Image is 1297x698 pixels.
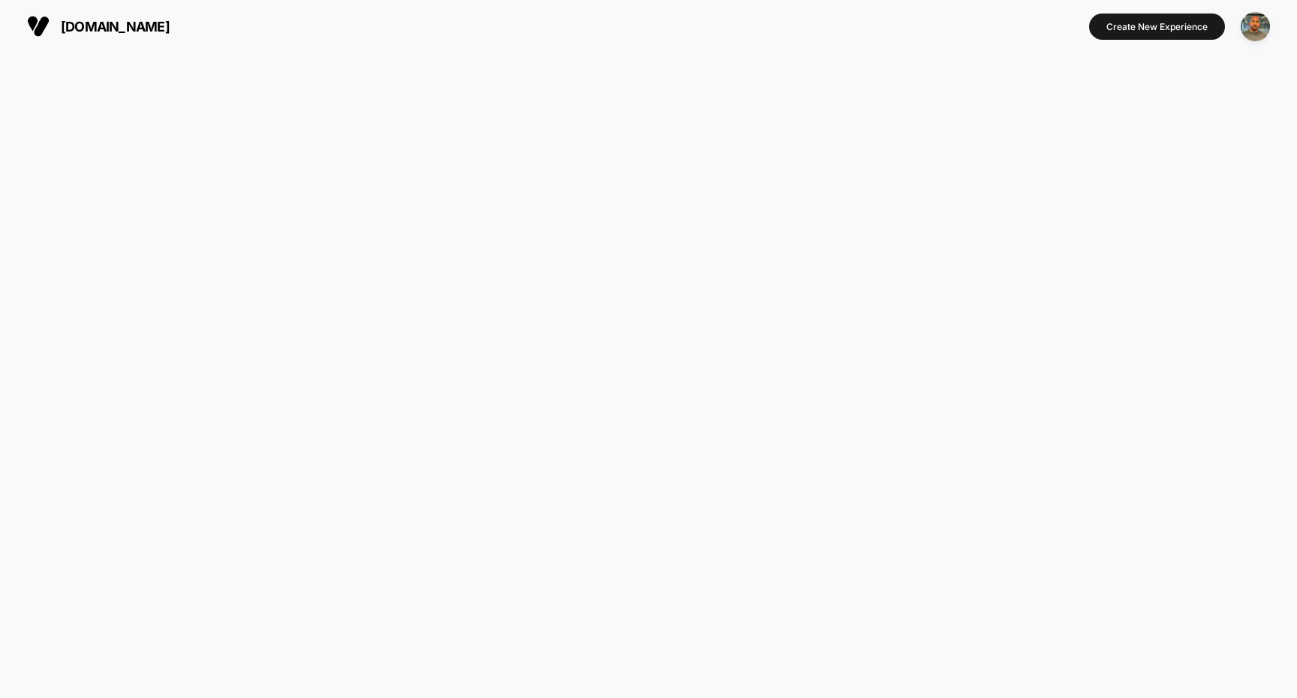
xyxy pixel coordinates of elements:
button: ppic [1236,11,1274,42]
button: [DOMAIN_NAME] [23,14,174,38]
img: ppic [1241,12,1270,41]
img: Visually logo [27,15,50,38]
span: [DOMAIN_NAME] [61,19,170,35]
button: Create New Experience [1089,14,1225,40]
